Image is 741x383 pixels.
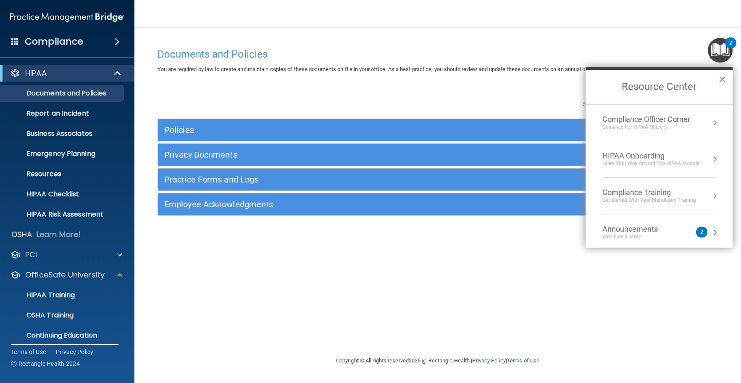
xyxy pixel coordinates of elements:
[25,270,105,280] p: OfficeSafe University
[164,175,571,184] h5: Practice Forms and Logs
[164,150,571,159] h5: Privacy Documents
[718,72,726,86] button: Close
[25,36,83,48] h4: Compliance
[507,357,539,364] a: Terms of Use
[11,359,80,368] span: Ⓒ Rectangle Health 2024
[10,68,122,78] a: HIPAA
[11,230,32,240] p: OSHA
[158,49,718,60] h4: Documents and Policies
[729,43,732,54] div: 2
[602,188,696,197] div: Compliance Training
[5,109,120,118] p: Report an Incident
[284,347,591,374] div: Copyright © All rights reserved 2025 @ Rectangle Health | |
[699,325,731,357] iframe: Drift Widget Chat Controller
[56,348,94,356] a: Privacy Policy
[583,100,639,108] span: Search Documents:
[5,150,120,158] p: Emergency Planning
[10,250,122,260] a: PCI
[602,197,696,204] div: Get Started with your mandatory training
[602,124,690,131] div: Guidance for HIPAA Officers
[602,160,699,167] div: Learn Your Way around the HIPAA module
[602,151,699,161] div: HIPAA Onboarding
[10,270,122,280] a: OfficeSafe University
[472,357,505,364] a: Privacy Policy
[602,233,675,240] div: Webinars & More
[5,170,120,178] p: Resources
[25,68,47,78] p: HIPAA
[11,348,46,356] a: Terms of Use
[10,9,124,26] img: PMB logo
[5,129,120,138] p: Business Associates
[602,225,675,234] div: Announcements
[5,291,75,299] p: HIPAA Training
[5,331,120,340] p: Continuing Education
[164,123,711,137] a: Policies
[164,148,711,161] a: Privacy Documents
[708,38,733,63] button: Open Resource Center, 2 new notifications
[158,66,712,72] span: You are required by law to create and maintain copies of these documents on file in your office. ...
[5,190,120,198] p: HIPAA Checklist
[586,67,733,248] div: Resource Center
[164,173,711,186] a: Practice Forms and Logs
[37,230,81,240] p: Learn More!
[25,250,37,260] p: PCI
[5,311,74,320] p: OSHA Training
[164,200,571,209] h5: Employee Acknowledgments
[586,70,733,104] h2: Resource Center
[5,89,120,98] p: Documents and Policies
[602,115,690,124] div: Compliance Officer Corner
[5,210,120,219] p: HIPAA Risk Assessment
[164,198,711,211] a: Employee Acknowledgments
[164,125,571,135] h5: Policies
